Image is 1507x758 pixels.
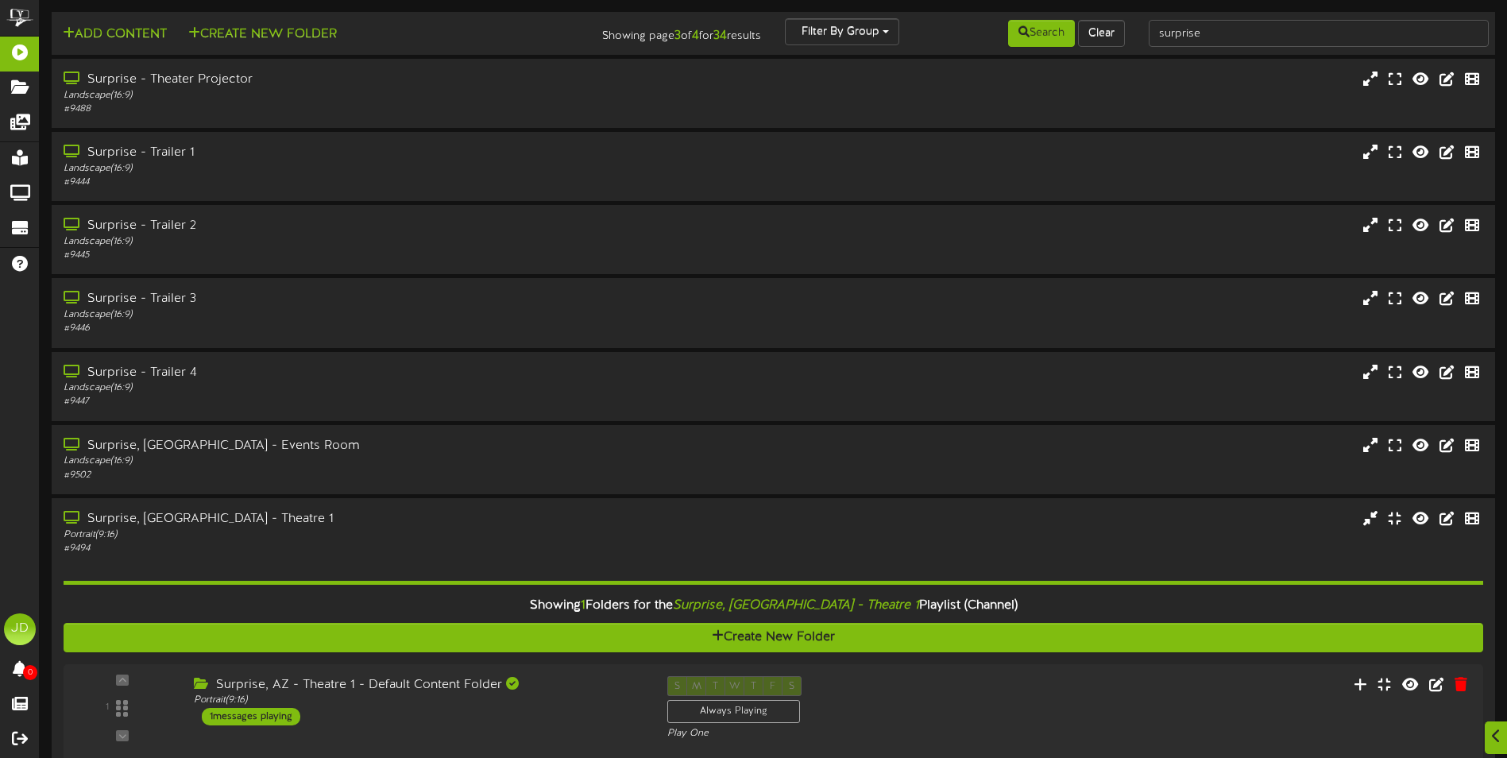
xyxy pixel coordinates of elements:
div: # 9447 [64,395,641,408]
div: # 9494 [64,542,641,555]
div: Surprise - Trailer 4 [64,364,641,382]
div: Surprise - Trailer 1 [64,144,641,162]
div: Landscape ( 16:9 ) [64,381,641,395]
div: # 9444 [64,176,641,189]
div: Play One [667,727,999,741]
div: Surprise, [GEOGRAPHIC_DATA] - Theatre 1 [64,510,641,528]
div: Landscape ( 16:9 ) [64,308,641,322]
div: Always Playing [667,700,800,723]
button: Create New Folder [64,623,1483,652]
i: Surprise, [GEOGRAPHIC_DATA] - Theatre 1 [673,598,919,613]
div: Landscape ( 16:9 ) [64,162,641,176]
div: Portrait ( 9:16 ) [194,694,643,707]
button: Filter By Group [785,18,899,45]
div: Landscape ( 16:9 ) [64,235,641,249]
div: Surprise - Trailer 3 [64,290,641,308]
strong: 3 [674,29,681,43]
strong: 34 [713,29,727,43]
span: 1 [581,598,585,613]
div: Surprise, [GEOGRAPHIC_DATA] - Events Room [64,437,641,455]
div: Portrait ( 9:16 ) [64,528,641,542]
div: # 9445 [64,249,641,262]
div: 1 messages playing [202,708,300,725]
div: Showing page of for results [531,18,773,45]
input: -- Search Playlists by Name -- [1149,20,1489,47]
button: Add Content [58,25,172,44]
div: # 9488 [64,102,641,116]
div: Showing Folders for the Playlist (Channel) [52,589,1495,623]
div: # 9446 [64,322,641,335]
button: Create New Folder [184,25,342,44]
div: Landscape ( 16:9 ) [64,454,641,468]
strong: 4 [692,29,699,43]
button: Search [1008,20,1075,47]
span: 0 [23,665,37,680]
div: # 9502 [64,469,641,482]
div: Surprise - Theater Projector [64,71,641,89]
div: JD [4,613,36,645]
button: Clear [1078,20,1125,47]
div: Landscape ( 16:9 ) [64,89,641,102]
div: Surprise, AZ - Theatre 1 - Default Content Folder [194,676,643,694]
div: Surprise - Trailer 2 [64,217,641,235]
